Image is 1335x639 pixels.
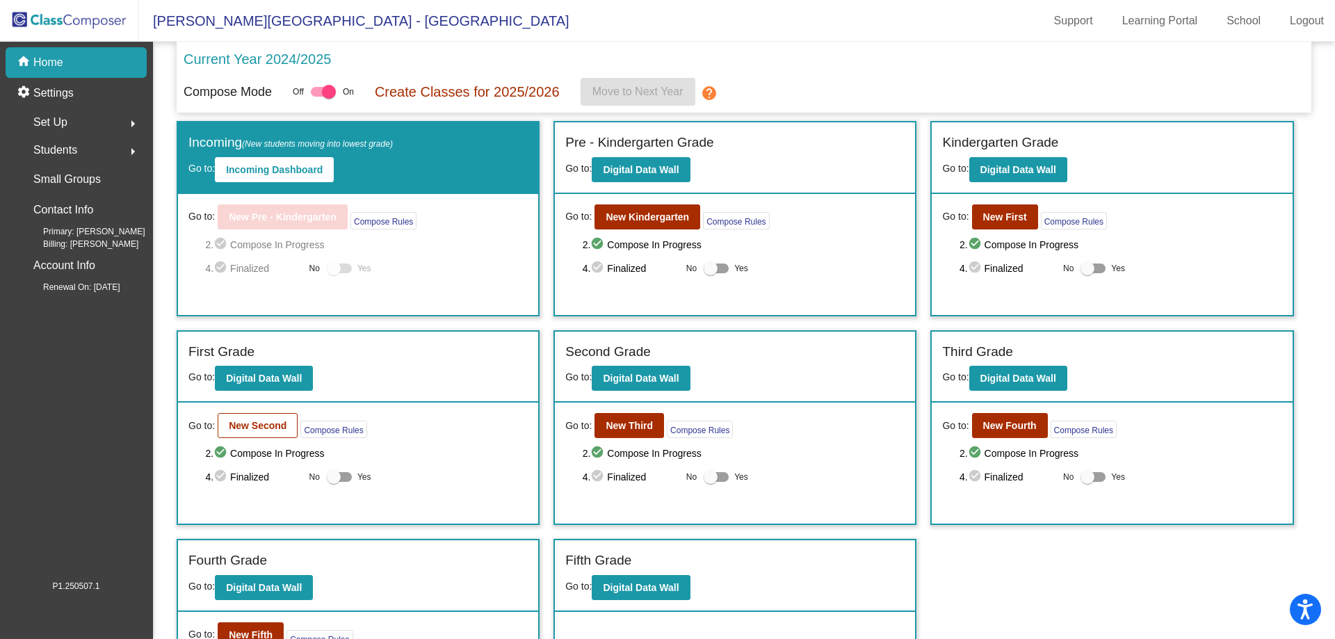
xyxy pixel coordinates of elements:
span: Yes [1111,469,1125,485]
b: Digital Data Wall [226,373,302,384]
span: Go to: [942,209,969,224]
span: (New students moving into lowest grade) [242,139,393,149]
mat-icon: check_circle [213,445,230,462]
span: 2. Compose In Progress [960,445,1282,462]
label: Kindergarten Grade [942,133,1058,153]
mat-icon: check_circle [590,469,607,485]
p: Compose Mode [184,83,272,102]
label: Incoming [188,133,393,153]
b: New Pre - Kindergarten [229,211,337,223]
button: Digital Data Wall [592,366,690,391]
button: Incoming Dashboard [215,157,334,182]
span: Primary: [PERSON_NAME] [21,225,145,238]
b: New Fourth [983,420,1037,431]
mat-icon: help [701,85,718,102]
span: Go to: [565,419,592,433]
span: Billing: [PERSON_NAME] [21,238,138,250]
mat-icon: check_circle [968,260,985,277]
span: No [686,262,697,275]
b: New First [983,211,1027,223]
span: Set Up [33,113,67,132]
b: Digital Data Wall [603,582,679,593]
p: Settings [33,85,74,102]
button: Digital Data Wall [592,575,690,600]
span: Yes [734,260,748,277]
mat-icon: check_circle [590,445,607,462]
span: 4. Finalized [960,260,1056,277]
span: Yes [357,260,371,277]
b: New Second [229,420,286,431]
span: On [343,86,354,98]
span: Go to: [565,209,592,224]
mat-icon: check_circle [213,236,230,253]
b: Digital Data Wall [603,373,679,384]
button: Digital Data Wall [215,575,313,600]
b: Digital Data Wall [226,582,302,593]
mat-icon: check_circle [968,469,985,485]
button: New First [972,204,1038,229]
button: New Second [218,413,298,438]
mat-icon: check_circle [968,236,985,253]
span: 4. Finalized [583,469,679,485]
span: No [309,262,320,275]
button: New Pre - Kindergarten [218,204,348,229]
span: 4. Finalized [583,260,679,277]
button: Digital Data Wall [969,157,1067,182]
b: Digital Data Wall [980,373,1056,384]
button: New Third [594,413,664,438]
span: 2. Compose In Progress [960,236,1282,253]
label: Fourth Grade [188,551,267,571]
span: Go to: [188,163,215,174]
label: Second Grade [565,342,651,362]
p: Account Info [33,256,95,275]
span: Yes [734,469,748,485]
button: Compose Rules [300,421,366,438]
span: Off [293,86,304,98]
button: Move to Next Year [581,78,695,106]
span: 4. Finalized [205,260,302,277]
p: Small Groups [33,170,101,189]
button: Compose Rules [1041,212,1107,229]
span: Go to: [188,371,215,382]
span: Go to: [188,419,215,433]
span: 2. Compose In Progress [583,445,905,462]
button: New Kindergarten [594,204,700,229]
span: Go to: [565,163,592,174]
p: Create Classes for 2025/2026 [375,81,560,102]
button: Compose Rules [667,421,733,438]
mat-icon: check_circle [213,260,230,277]
b: Digital Data Wall [603,164,679,175]
button: Digital Data Wall [969,366,1067,391]
button: Digital Data Wall [215,366,313,391]
span: No [1063,471,1074,483]
button: Compose Rules [703,212,769,229]
mat-icon: home [17,54,33,71]
a: Learning Portal [1111,10,1209,32]
b: Incoming Dashboard [226,164,323,175]
span: [PERSON_NAME][GEOGRAPHIC_DATA] - [GEOGRAPHIC_DATA] [139,10,569,32]
mat-icon: arrow_right [124,143,141,160]
p: Current Year 2024/2025 [184,49,331,70]
span: Yes [357,469,371,485]
button: Digital Data Wall [592,157,690,182]
label: Pre - Kindergarten Grade [565,133,713,153]
span: 2. Compose In Progress [205,445,528,462]
span: Yes [1111,260,1125,277]
span: Go to: [942,419,969,433]
span: Renewal On: [DATE] [21,281,120,293]
label: First Grade [188,342,254,362]
label: Third Grade [942,342,1012,362]
b: New Kindergarten [606,211,689,223]
mat-icon: arrow_right [124,115,141,132]
span: Go to: [942,163,969,174]
button: New Fourth [972,413,1048,438]
mat-icon: check_circle [968,445,985,462]
span: No [309,471,320,483]
span: Go to: [942,371,969,382]
label: Fifth Grade [565,551,631,571]
mat-icon: check_circle [213,469,230,485]
b: Digital Data Wall [980,164,1056,175]
span: Go to: [188,581,215,592]
span: Students [33,140,77,160]
button: Compose Rules [350,212,416,229]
